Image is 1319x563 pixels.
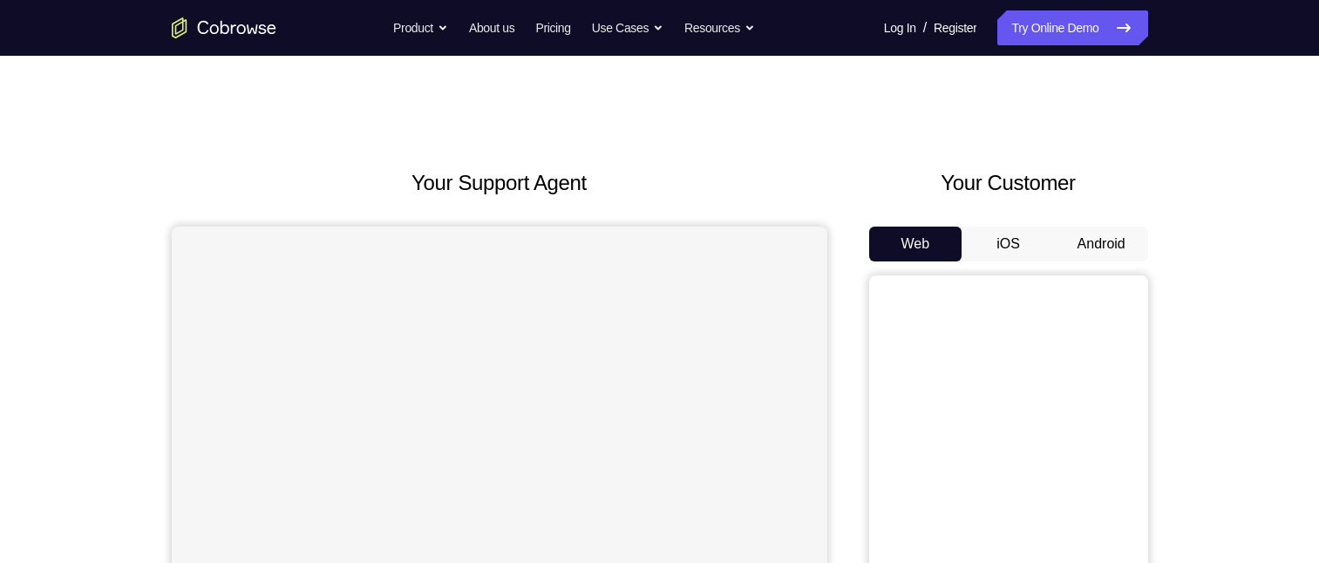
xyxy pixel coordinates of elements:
span: / [923,17,927,38]
button: Android [1055,227,1148,261]
h2: Your Support Agent [172,167,827,199]
button: Web [869,227,962,261]
button: Product [393,10,448,45]
a: About us [469,10,514,45]
button: Use Cases [592,10,663,45]
button: Resources [684,10,755,45]
a: Pricing [535,10,570,45]
a: Log In [884,10,916,45]
a: Try Online Demo [997,10,1147,45]
a: Go to the home page [172,17,276,38]
button: iOS [962,227,1055,261]
h2: Your Customer [869,167,1148,199]
a: Register [934,10,976,45]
